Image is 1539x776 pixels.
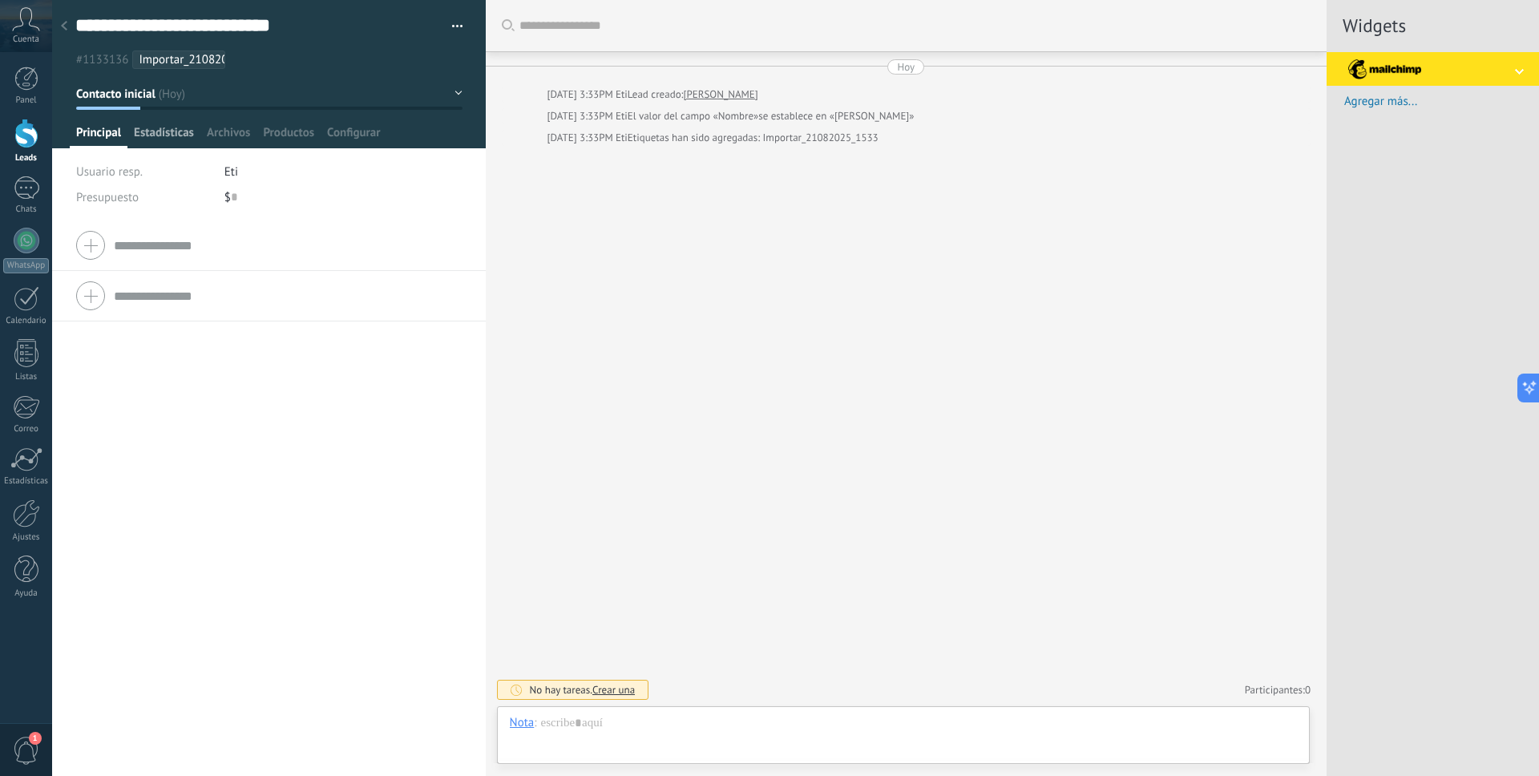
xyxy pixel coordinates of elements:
span: Agregar más... [1344,94,1539,109]
span: Archivos [207,125,250,148]
div: Presupuesto [76,184,212,210]
span: Productos [263,125,314,148]
div: $ [224,184,463,210]
div: Calendario [3,316,50,326]
span: Importar_21082025_1533 [139,52,272,67]
span: El valor del campo «Nombre» [628,108,758,124]
div: [DATE] 3:33PM [547,130,616,146]
a: [PERSON_NAME] [683,87,757,103]
div: Usuario resp. [76,159,212,184]
div: [DATE] 3:33PM [547,108,616,124]
span: se establece en «[PERSON_NAME]» [758,108,914,124]
div: Ajustes [3,532,50,543]
span: #1133136 [76,52,128,67]
span: 1 [29,732,42,745]
div: Correo [3,424,50,434]
span: : [534,715,536,731]
span: Eti [616,131,628,144]
div: Leads [3,153,50,164]
div: WhatsApp [3,258,49,273]
div: [DATE] 3:33PM [547,87,616,103]
span: Eti [616,109,628,123]
a: Agregar más... [1327,94,1539,109]
span: Etiquetas han sido agregadas: Importar_21082025_1533 [628,130,879,146]
div: Lead creado: [628,87,684,103]
div: Listas [3,372,50,382]
span: Crear una [592,683,635,697]
div: No hay tareas. [530,683,636,697]
span: Configurar [327,125,380,148]
div: Panel [3,95,50,106]
span: 0 [1305,683,1311,697]
span: Eti [616,87,628,101]
span: Cuenta [13,34,39,45]
span: Usuario resp. [76,164,143,180]
div: Hoy [897,59,915,75]
a: Participantes:0 [1245,683,1311,697]
div: Ayuda [3,588,50,599]
div: Estadísticas [3,476,50,487]
span: Estadísticas [134,125,194,148]
div: Chats [3,204,50,215]
span: Eti [224,164,238,180]
span: Principal [76,125,121,148]
span: Presupuesto [76,190,139,205]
